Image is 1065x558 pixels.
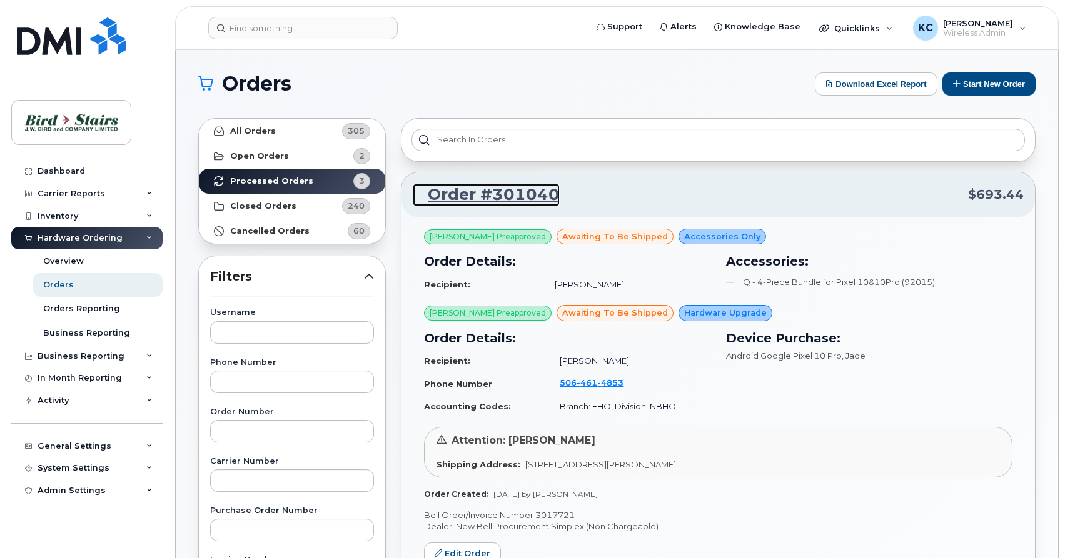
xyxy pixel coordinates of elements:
button: Download Excel Report [815,72,937,96]
button: Start New Order [942,72,1036,96]
span: Filters [210,267,364,286]
h3: Device Purchase: [726,329,1013,347]
span: 2 [359,150,365,162]
span: 240 [348,200,365,212]
span: Hardware Upgrade [684,307,767,319]
td: [PERSON_NAME] [548,350,710,372]
strong: Order Created: [424,489,488,499]
span: $693.44 [968,186,1024,204]
input: Search in orders [411,129,1025,151]
strong: All Orders [230,126,276,136]
span: Android Google Pixel 10 Pro [726,351,842,361]
strong: Shipping Address: [437,459,520,469]
strong: Accounting Codes: [424,401,511,411]
span: Attention: [PERSON_NAME] [452,434,595,446]
a: Processed Orders3 [199,169,385,194]
span: , Jade [842,351,866,361]
strong: Open Orders [230,151,289,161]
p: Bell Order/Invoice Number 3017721 [424,509,1012,521]
label: Phone Number [210,359,374,367]
strong: Cancelled Orders [230,226,310,236]
span: 4853 [597,377,623,387]
span: 461 [577,377,597,387]
h3: Order Details: [424,329,711,347]
a: Closed Orders240 [199,194,385,219]
a: 5064614853 [560,377,638,387]
span: [DATE] by [PERSON_NAME] [493,489,598,499]
span: [PERSON_NAME] Preapproved [430,307,546,319]
label: Carrier Number [210,457,374,466]
h3: Order Details: [424,252,711,271]
strong: Phone Number [424,379,492,389]
strong: Recipient: [424,356,470,366]
strong: Processed Orders [230,176,313,186]
span: awaiting to be shipped [562,231,668,242]
p: Dealer: New Bell Procurement Simplex (Non Chargeable) [424,521,1012,532]
span: 506 [560,377,623,387]
h3: Accessories: [726,252,1013,271]
label: Username [210,309,374,317]
strong: Closed Orders [230,201,296,211]
span: [PERSON_NAME] Preapproved [430,231,546,242]
span: Orders [222,74,291,93]
a: Cancelled Orders60 [199,219,385,244]
label: Order Number [210,408,374,416]
span: 3 [359,175,365,187]
label: Purchase Order Number [210,507,374,515]
span: [STREET_ADDRESS][PERSON_NAME] [525,459,676,469]
span: 60 [353,225,365,237]
iframe: Messenger Launcher [1011,504,1056,549]
td: Branch: FHO, Division: NBHO [548,396,710,417]
td: [PERSON_NAME] [543,274,711,296]
span: 305 [348,125,365,137]
strong: Recipient: [424,279,470,289]
a: All Orders305 [199,119,385,144]
a: Order #301040 [413,184,560,206]
li: iQ - 4-Piece Bundle for Pixel 10&10Pro (92015) [726,276,1013,288]
span: awaiting to be shipped [562,307,668,319]
span: Accessories Only [684,231,760,242]
a: Open Orders2 [199,144,385,169]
